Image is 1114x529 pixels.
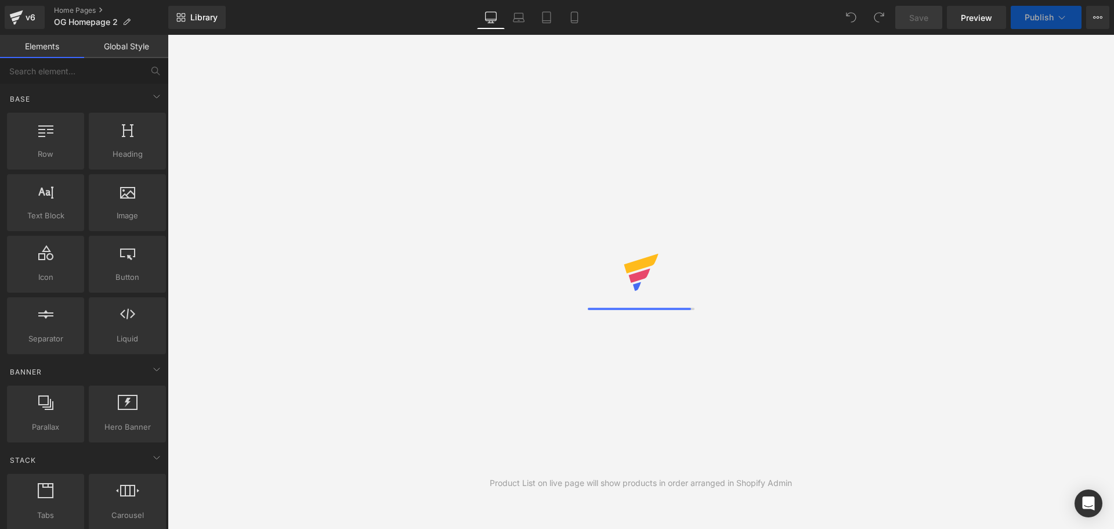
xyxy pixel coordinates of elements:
span: Banner [9,366,43,377]
a: Mobile [560,6,588,29]
span: Icon [10,271,81,283]
a: v6 [5,6,45,29]
span: Preview [961,12,992,24]
a: Laptop [505,6,533,29]
button: Redo [867,6,891,29]
span: Separator [10,333,81,345]
div: v6 [23,10,38,25]
span: OG Homepage 2 [54,17,118,27]
button: Publish [1011,6,1082,29]
span: Base [9,93,31,105]
a: Home Pages [54,6,168,15]
span: Heading [92,148,162,160]
div: Product List on live page will show products in order arranged in Shopify Admin [490,477,792,490]
span: Tabs [10,509,81,521]
button: More [1086,6,1109,29]
span: Parallax [10,421,81,433]
span: Save [909,12,928,24]
span: Stack [9,455,37,466]
span: Text Block [10,210,81,222]
button: Undo [840,6,863,29]
span: Publish [1025,13,1054,22]
span: Hero Banner [92,421,162,433]
a: Global Style [84,35,168,58]
span: Library [190,12,218,23]
span: Button [92,271,162,283]
a: Preview [947,6,1006,29]
span: Row [10,148,81,160]
a: New Library [168,6,226,29]
span: Liquid [92,333,162,345]
a: Tablet [533,6,560,29]
span: Carousel [92,509,162,521]
span: Image [92,210,162,222]
div: Open Intercom Messenger [1075,490,1102,517]
a: Desktop [477,6,505,29]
